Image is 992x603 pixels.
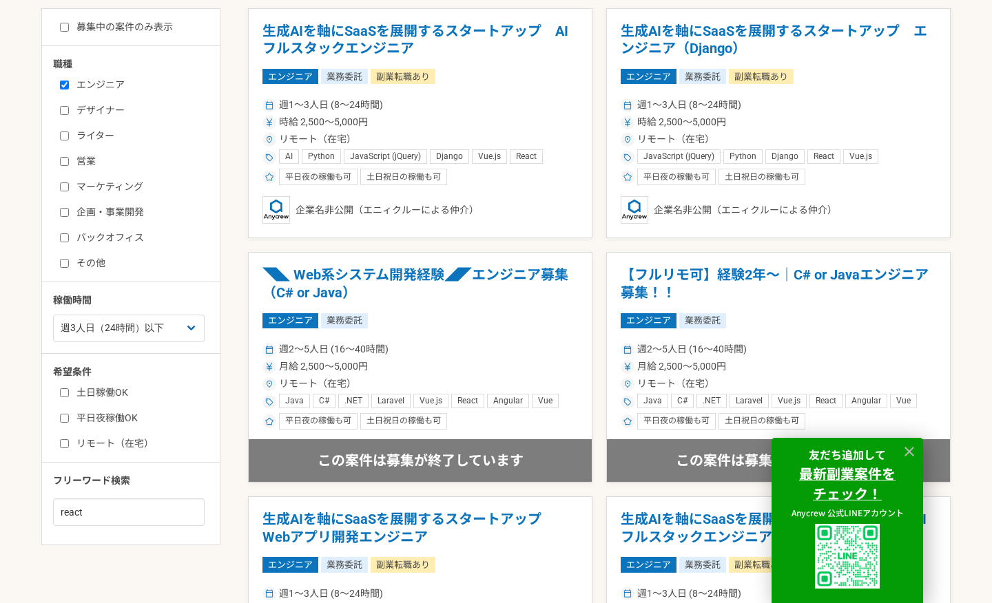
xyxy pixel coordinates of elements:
[799,466,896,483] a: 最新副業案件を
[279,342,389,357] span: 週2〜5人日 (16〜40時間)
[262,313,318,328] span: エンジニア
[637,98,741,112] span: 週1〜3人日 (8〜24時間)
[621,313,676,328] span: エンジニア
[778,396,800,407] span: Vue.js
[816,396,836,407] span: React
[321,557,368,572] span: 業務委託
[60,205,218,220] label: 企画・事業開発
[279,169,358,185] div: 平日夜の稼働も可
[360,169,447,185] div: 土日祝日の稼働も可
[60,103,218,118] label: デザイナー
[849,151,872,162] span: Vue.js
[265,118,273,127] img: ico_currency_yen-76ea2c4c.svg
[621,557,676,572] span: エンジニア
[60,411,218,425] label: 平日夜稼働OK
[814,151,834,162] span: React
[813,483,882,503] strong: チェック！
[265,398,273,406] img: ico_tag-f97210f0.svg
[736,396,763,407] span: Laravel
[623,118,632,127] img: ico_currency_yen-76ea2c4c.svg
[621,266,936,301] h1: 【フルリモ可】経験2年〜｜C# or Javaエンジニア募集！！
[637,586,741,601] span: 週1〜3人日 (8〜24時間)
[436,151,463,162] span: Django
[321,313,368,328] span: 業務委託
[262,196,290,224] img: logo_text_blue_01.png
[621,23,936,58] h1: 生成AIを軸にSaaSを展開するスタートアップ エンジニア（Django）
[679,69,726,84] span: 業務委託
[60,129,218,143] label: ライター
[262,23,578,58] h1: 生成AIを軸にSaaSを展開するスタートアップ AIフルスタックエンジニア
[53,59,72,70] span: 職種
[285,396,304,407] span: Java
[637,359,726,374] span: 月給 2,500〜5,000円
[265,363,273,371] img: ico_currency_yen-76ea2c4c.svg
[677,396,688,407] span: C#
[623,136,632,144] img: ico_location_pin-352ac629.svg
[637,132,714,147] span: リモート（在宅）
[60,106,69,115] input: デザイナー
[623,173,632,181] img: ico_star-c4f7eedc.svg
[279,413,358,430] div: 平日夜の稼働も可
[285,151,293,162] span: AI
[60,208,69,217] input: 企画・事業開発
[265,417,273,425] img: ico_star-c4f7eedc.svg
[262,69,318,84] span: エンジニア
[53,295,92,306] span: 稼働時間
[60,23,69,32] input: 募集中の案件のみ表示
[478,151,501,162] span: Vue.js
[279,132,356,147] span: リモート（在宅）
[623,154,632,162] img: ico_tag-f97210f0.svg
[60,414,69,423] input: 平日夜稼働OK
[813,486,882,502] a: チェック！
[815,524,880,589] img: uploaded%2F9x3B4GYyuJhK5sXzQK62fPT6XL62%2F_1i3i91es70ratxpc0n6.png
[637,342,747,357] span: 週2〜5人日 (16〜40時間)
[607,439,950,482] div: この案件は募集が終了しています
[308,151,335,162] span: Python
[623,346,632,354] img: ico_calendar-4541a85f.svg
[621,196,648,224] img: logo_text_blue_01.png
[679,313,726,328] span: 業務委託
[621,196,936,224] div: 企業名非公開（エニィクルーによる仲介）
[262,196,578,224] div: 企業名非公開（エニィクルーによる仲介）
[60,439,69,448] input: リモート（在宅）
[60,154,218,169] label: 営業
[279,377,356,391] span: リモート（在宅）
[319,396,329,407] span: C#
[538,396,552,407] span: Vue
[637,169,716,185] div: 平日夜の稼働も可
[60,259,69,268] input: その他
[265,101,273,109] img: ico_calendar-4541a85f.svg
[249,439,592,482] div: この案件は募集が終了しています
[60,157,69,166] input: 営業
[60,182,69,191] input: マーケティング
[643,151,714,162] span: JavaScript (jQuery)
[53,366,92,377] span: 希望条件
[703,396,721,407] span: .NET
[621,69,676,84] span: エンジニア
[621,511,936,546] h1: 生成AIを軸にSaaSを展開するスタートアップ AIフルスタックエンジニア
[265,589,273,597] img: ico_calendar-4541a85f.svg
[420,396,442,407] span: Vue.js
[60,388,69,397] input: 土日稼働OK
[265,136,273,144] img: ico_location_pin-352ac629.svg
[60,20,173,34] label: 募集中の案件のみ表示
[457,396,478,407] span: React
[799,463,896,483] strong: 最新副業案件を
[378,396,404,407] span: Laravel
[60,231,218,245] label: バックオフィス
[60,436,218,451] label: リモート（在宅）
[60,233,69,242] input: バックオフィス
[262,511,578,546] h1: 生成AIを軸にSaaSを展開するスタートアップ Webアプリ開発エンジニア
[371,69,435,84] span: 副業転職あり
[60,180,218,194] label: マーケティング
[265,173,273,181] img: ico_star-c4f7eedc.svg
[493,396,523,407] span: Angular
[60,256,218,271] label: その他
[730,151,756,162] span: Python
[623,363,632,371] img: ico_currency_yen-76ea2c4c.svg
[279,98,383,112] span: 週1〜3人日 (8〜24時間)
[729,557,794,572] span: 副業転職あり
[60,131,69,140] input: ライター
[623,398,632,406] img: ico_tag-f97210f0.svg
[60,385,218,400] label: 土日稼働OK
